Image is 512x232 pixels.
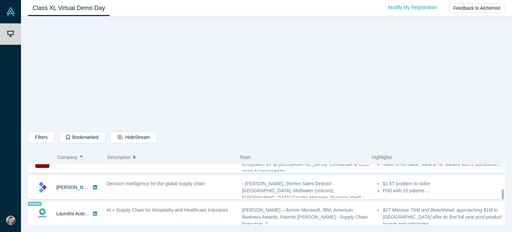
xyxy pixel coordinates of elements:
[107,181,206,186] span: Decision Intelligence for the global supply chain.
[28,0,110,16] a: Class XL Virtual Demo Day
[242,207,367,227] span: [PERSON_NAME] —former Microsoft, IBM, American Business Awards, Patents [PERSON_NAME] - Supply Ch...
[242,155,370,174] span: 1)[PERSON_NAME] —MBA [GEOGRAPHIC_DATA], former ecosystem VP at [GEOGRAPHIC_DATA]. Co-founder & CE...
[6,7,15,16] img: Alchemist Vault Logo
[383,161,506,168] li: Team of ex-Slack, Meta & HP leaders with 2 successful ...
[56,185,95,190] a: [PERSON_NAME]
[449,3,505,13] button: Feedback to Alchemist
[28,132,55,143] button: Filters
[242,181,364,207] span: - [PERSON_NAME], (former Sales Director [GEOGRAPHIC_DATA], Meltwater (unicorn), [GEOGRAPHIC_DATA]...
[107,150,233,164] button: Description
[240,155,251,160] span: Team
[35,180,49,194] img: Kimaru AI's Logo
[107,150,131,164] span: Description
[383,207,502,227] em: $2T Massive TAM and Beachhead. approaching $1M in [GEOGRAPHIC_DATA] after its first full year pos...
[372,155,392,160] span: Highlights
[381,2,444,13] a: Modify My Registration
[59,132,105,143] button: Bookmarked
[28,202,42,206] span: Alumni
[56,211,151,216] a: Laundris Autonomous Inventory Management
[383,180,506,187] li: $1.6T problem to solve
[107,207,228,213] span: AI + Supply Chain for Hospitality and Healthcare Industries
[6,216,15,225] img: Jack Meeks's Account
[35,207,49,221] img: Laundris Autonomous Inventory Management's Logo
[174,22,360,127] iframe: Alchemist Class XL Demo Day: Vault
[383,187,506,194] li: PhD with 15 patents ...
[110,132,157,143] button: HideStream
[58,150,78,164] span: Company
[58,150,101,164] button: Company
